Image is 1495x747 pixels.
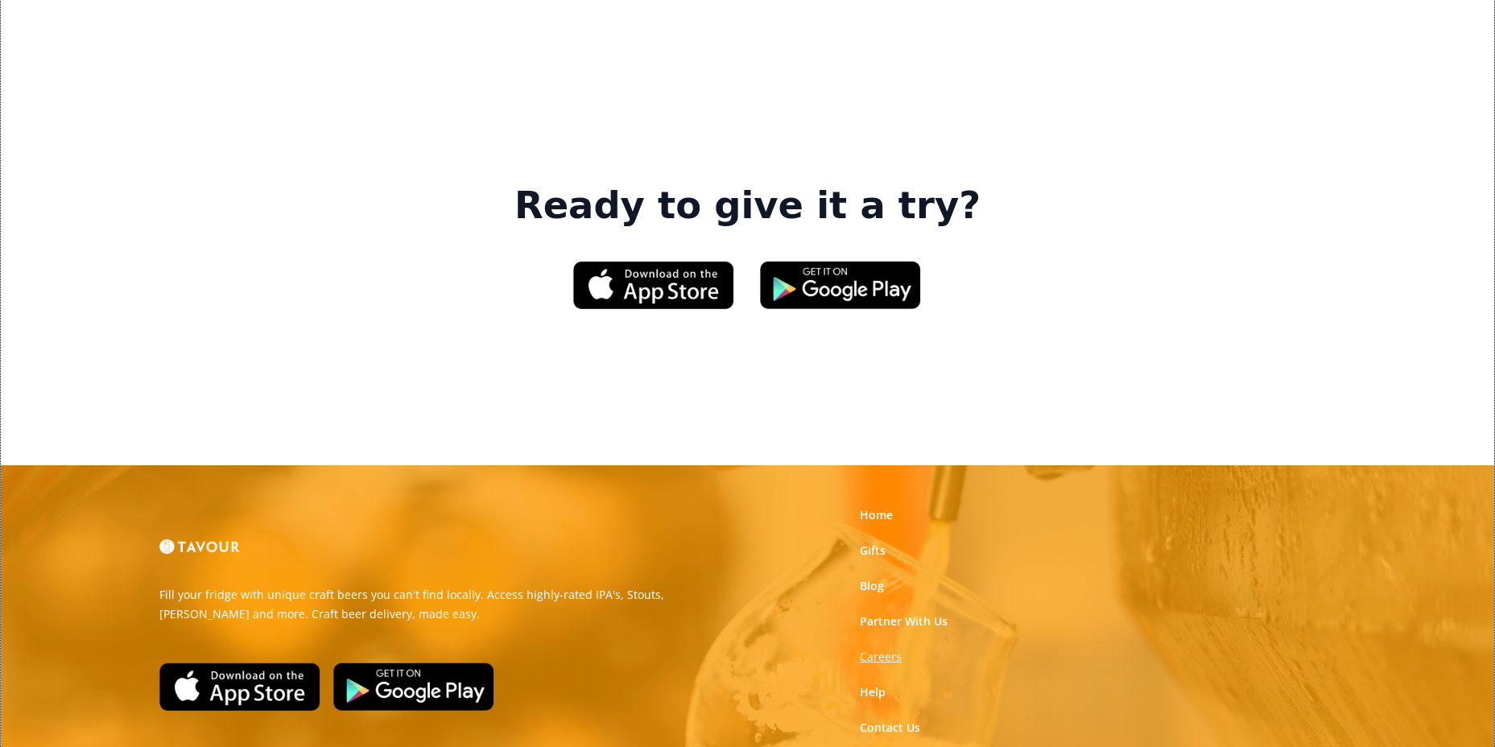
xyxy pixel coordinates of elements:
strong: Ready to give it a try? [514,184,981,229]
a: Contact Us [860,720,920,736]
a: Blog [860,578,884,594]
strong: Careers [860,649,902,664]
p: Fill your fridge with unique craft beers you can't find locally. Access highly-rated IPA's, Stout... [159,585,736,624]
a: Home [860,507,893,523]
a: Careers [860,649,902,665]
a: Help [860,684,886,700]
a: Partner With Us [860,613,948,629]
a: Gifts [860,543,886,559]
